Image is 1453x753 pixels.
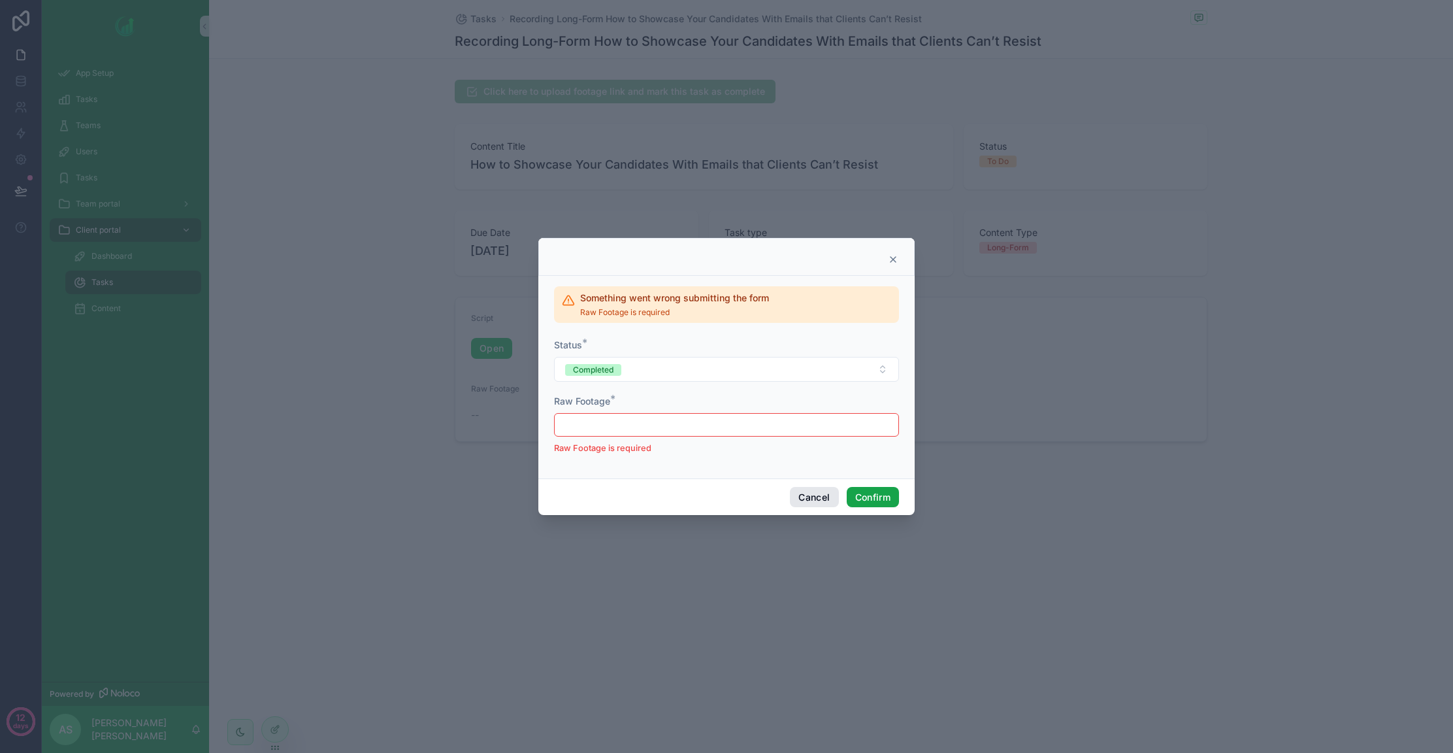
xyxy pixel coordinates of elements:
[554,339,582,350] span: Status
[790,487,838,508] button: Cancel
[847,487,899,508] button: Confirm
[554,357,899,382] button: Select Button
[554,442,899,455] p: Raw Footage is required
[573,364,613,376] div: Completed
[580,307,769,318] span: Raw Footage is required
[580,292,769,305] h2: Something went wrong submitting the form
[554,395,610,407] span: Raw Footage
